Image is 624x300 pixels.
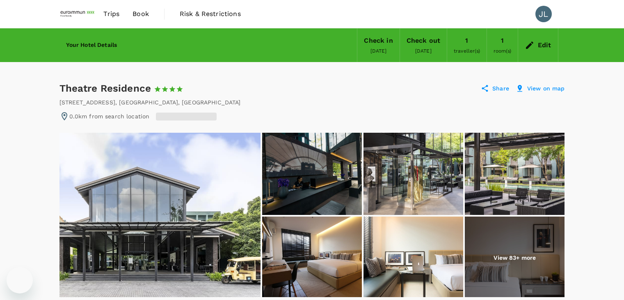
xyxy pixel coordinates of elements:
img: Reception [262,133,362,215]
img: Lobby sitting area [363,133,463,215]
span: Trips [103,9,119,19]
span: room(s) [494,48,511,54]
p: Share [492,84,509,92]
p: View 83+ more [494,254,536,262]
div: Theatre Residence [59,82,191,95]
div: Check in [364,35,393,46]
p: 0.0km from search location [69,112,150,120]
iframe: Button to launch messaging window [7,267,33,293]
p: View on map [527,84,565,92]
span: [DATE] [415,48,432,54]
span: Risk & Restrictions [180,9,241,19]
div: Check out [407,35,440,46]
img: Room [262,217,362,299]
div: [STREET_ADDRESS] , [GEOGRAPHIC_DATA] , [GEOGRAPHIC_DATA] [59,98,241,106]
img: Room [363,217,463,299]
img: Primary image [59,133,261,297]
img: Room [465,217,565,299]
div: Edit [538,39,551,51]
span: [DATE] [370,48,387,54]
div: 1 [465,35,468,46]
div: JL [535,6,552,22]
span: Book [133,9,149,19]
img: EUROIMMUN (South East Asia) Pte. Ltd. [59,5,97,23]
span: traveller(s) [454,48,480,54]
h6: Your Hotel Details [66,41,117,50]
img: Lobby sitting area [465,133,565,215]
div: 1 [501,35,504,46]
